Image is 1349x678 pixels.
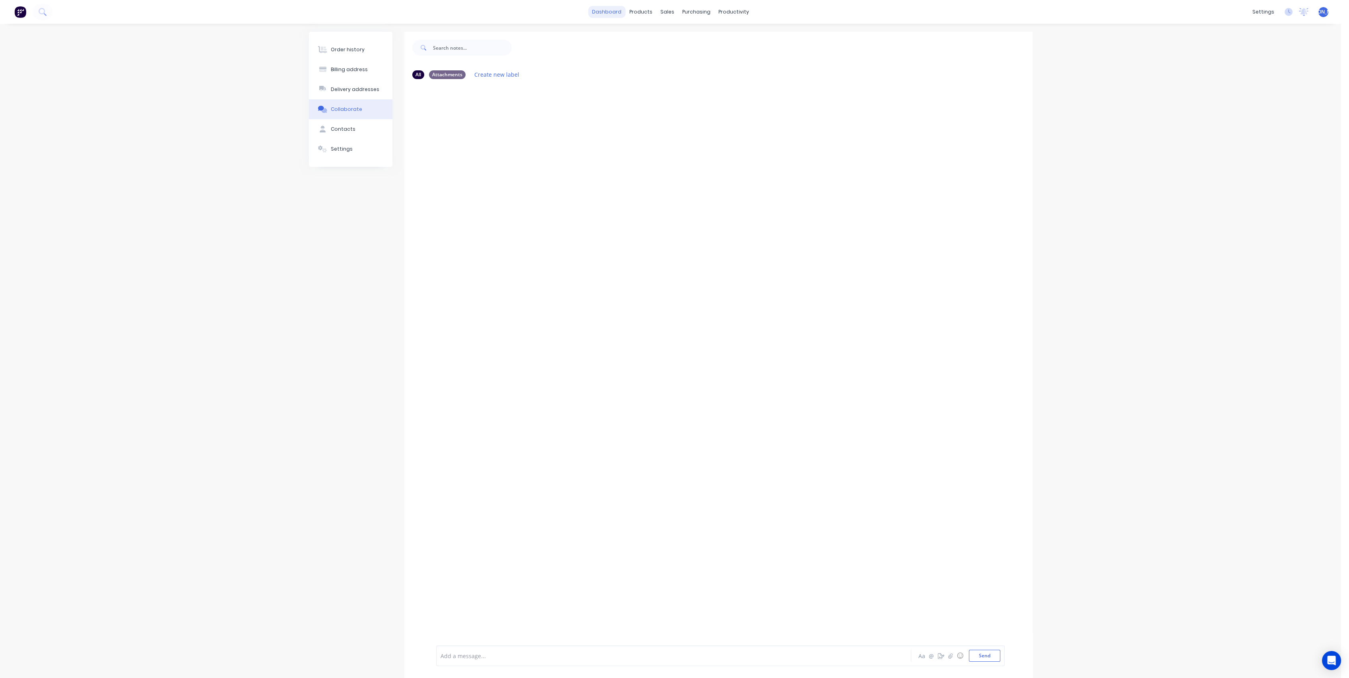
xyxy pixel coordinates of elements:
button: Settings [309,139,392,159]
div: Billing address [331,66,368,73]
div: products [625,6,656,18]
button: Send [969,650,1000,662]
button: Order history [309,40,392,60]
div: Delivery addresses [331,86,379,93]
div: settings [1248,6,1278,18]
div: Attachments [429,70,466,79]
button: Billing address [309,60,392,79]
div: purchasing [678,6,714,18]
button: Delivery addresses [309,79,392,99]
div: Settings [331,145,353,153]
div: Open Intercom Messenger [1322,651,1341,670]
button: Contacts [309,119,392,139]
div: Order history [331,46,365,53]
div: Collaborate [331,106,362,113]
button: Collaborate [309,99,392,119]
img: Factory [14,6,26,18]
div: productivity [714,6,753,18]
button: Aa [917,651,927,661]
span: [PERSON_NAME] [1304,8,1342,15]
div: Contacts [331,126,355,133]
div: sales [656,6,678,18]
button: Create new label [470,69,524,80]
a: dashboard [588,6,625,18]
button: @ [927,651,936,661]
button: ☺ [955,651,965,661]
div: All [412,70,424,79]
input: Search notes... [433,40,512,56]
